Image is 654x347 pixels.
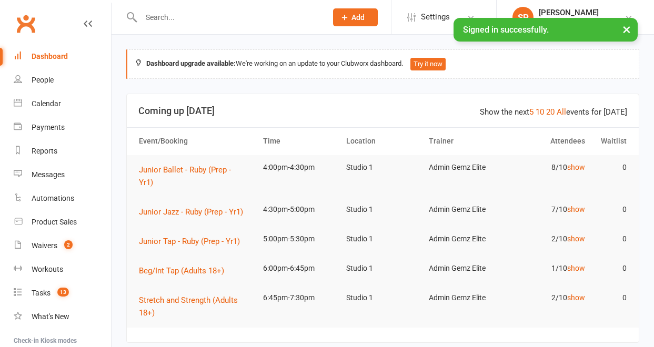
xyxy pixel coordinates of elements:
[424,285,507,310] td: Admin Gemz Elite
[341,155,424,180] td: Studio 1
[507,256,590,281] td: 1/10
[590,155,631,180] td: 0
[139,207,243,217] span: Junior Jazz - Ruby (Prep - Yr1)
[14,92,111,116] a: Calendar
[14,163,111,187] a: Messages
[617,18,636,40] button: ×
[126,49,639,79] div: We're working on an update to your Clubworx dashboard.
[536,107,544,117] a: 10
[351,13,365,22] span: Add
[341,128,424,155] th: Location
[341,197,424,222] td: Studio 1
[590,227,631,251] td: 0
[512,7,534,28] div: SP
[424,128,507,155] th: Trainer
[139,235,247,248] button: Junior Tap - Ruby (Prep - Yr1)
[32,52,68,60] div: Dashboard
[424,256,507,281] td: Admin Gemz Elite
[14,139,111,163] a: Reports
[410,58,446,70] button: Try it now
[14,116,111,139] a: Payments
[258,197,341,222] td: 4:30pm-5:00pm
[32,170,65,179] div: Messages
[14,210,111,234] a: Product Sales
[139,266,224,275] span: Beg/Int Tap (Adults 18+)
[590,197,631,222] td: 0
[138,10,319,25] input: Search...
[341,256,424,281] td: Studio 1
[32,265,63,273] div: Workouts
[32,218,77,226] div: Product Sales
[32,312,69,321] div: What's New
[341,227,424,251] td: Studio 1
[138,106,627,116] h3: Coming up [DATE]
[139,294,254,319] button: Stretch and Strength (Adults 18+)
[567,264,585,272] a: show
[258,256,341,281] td: 6:00pm-6:45pm
[341,285,424,310] td: Studio 1
[14,258,111,281] a: Workouts
[139,237,240,246] span: Junior Tap - Ruby (Prep - Yr1)
[258,128,341,155] th: Time
[14,234,111,258] a: Waivers 2
[139,264,232,277] button: Beg/Int Tap (Adults 18+)
[32,99,61,108] div: Calendar
[424,155,507,180] td: Admin Gemz Elite
[333,8,378,26] button: Add
[32,241,57,250] div: Waivers
[258,285,341,310] td: 6:45pm-7:30pm
[590,128,631,155] th: Waitlist
[258,155,341,180] td: 4:00pm-4:30pm
[590,285,631,310] td: 0
[567,293,585,302] a: show
[590,256,631,281] td: 0
[139,164,254,189] button: Junior Ballet - Ruby (Prep - Yr1)
[14,45,111,68] a: Dashboard
[258,227,341,251] td: 5:00pm-5:30pm
[14,305,111,329] a: What's New
[139,165,231,187] span: Junior Ballet - Ruby (Prep - Yr1)
[14,281,111,305] a: Tasks 13
[507,197,590,222] td: 7/10
[139,206,250,218] button: Junior Jazz - Ruby (Prep - Yr1)
[539,8,618,17] div: [PERSON_NAME]
[64,240,73,249] span: 2
[421,5,450,29] span: Settings
[134,128,258,155] th: Event/Booking
[567,205,585,213] a: show
[424,197,507,222] td: Admin Gemz Elite
[507,285,590,310] td: 2/10
[424,227,507,251] td: Admin Gemz Elite
[57,288,69,297] span: 13
[139,295,238,318] span: Stretch and Strength (Adults 18+)
[463,25,549,35] span: Signed in successfully.
[14,68,111,92] a: People
[529,107,534,117] a: 5
[480,106,627,118] div: Show the next events for [DATE]
[13,11,39,37] a: Clubworx
[507,155,590,180] td: 8/10
[567,163,585,171] a: show
[32,76,54,84] div: People
[539,17,618,27] div: Gemz Elite Dance Studio
[507,227,590,251] td: 2/10
[146,59,236,67] strong: Dashboard upgrade available:
[557,107,566,117] a: All
[32,123,65,131] div: Payments
[32,194,74,202] div: Automations
[32,289,51,297] div: Tasks
[32,147,57,155] div: Reports
[546,107,555,117] a: 20
[507,128,590,155] th: Attendees
[567,234,585,243] a: show
[14,187,111,210] a: Automations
